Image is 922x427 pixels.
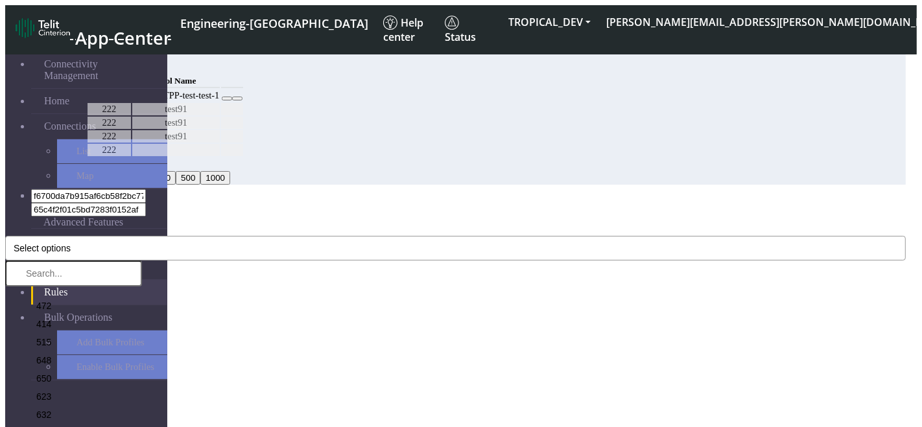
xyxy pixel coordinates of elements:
[86,171,744,185] div: 20
[31,387,906,406] li: 623
[383,16,397,30] img: knowledge.svg
[31,369,906,387] li: 650
[31,89,167,113] a: Home
[77,146,91,157] span: List
[180,10,368,34] a: Your current platform instance
[16,17,70,38] img: logo-telit-cinterion-gw-new.png
[14,243,71,253] span: Select options
[31,297,906,315] li: 472
[5,198,906,210] h4: Add Rule
[31,52,167,88] a: Connectivity Management
[445,16,459,30] img: status.svg
[5,260,142,286] input: Search...
[501,10,598,34] button: TROPICAL_DEV
[31,333,906,351] li: 515
[44,121,96,132] span: Connections
[445,16,476,44] span: Status
[156,76,196,86] span: Pool Name
[176,171,200,185] button: 500
[31,315,906,333] li: 414
[132,89,220,102] td: DNLD_TPP-test-test-1
[5,236,906,260] button: Select options
[31,351,906,369] li: 648
[75,26,171,50] span: App Center
[200,171,230,185] button: 1000
[383,16,423,44] span: Help center
[180,16,368,31] span: Engineering-[GEOGRAPHIC_DATA]
[77,170,93,181] span: Map
[31,406,906,424] li: 632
